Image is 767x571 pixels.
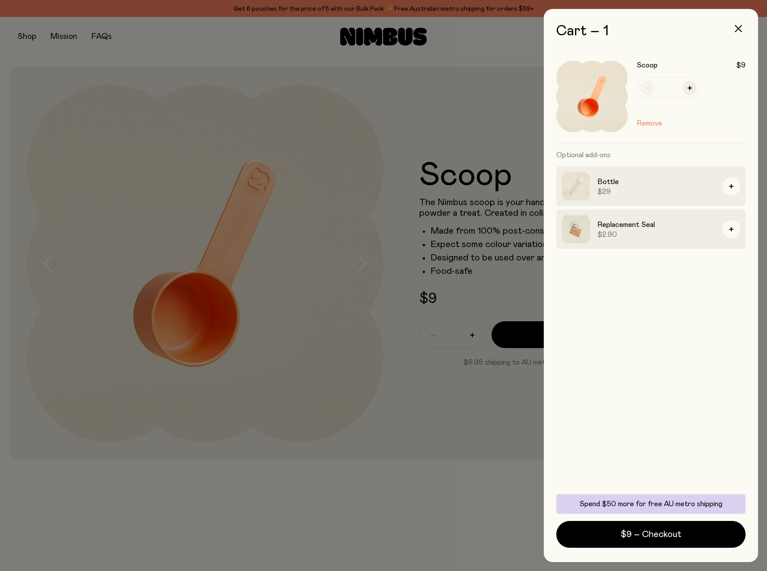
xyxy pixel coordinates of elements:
span: $2.90 [597,230,715,239]
h3: Scoop [637,61,658,70]
h2: Cart – 1 [556,23,746,39]
span: $29 [597,187,715,196]
span: $9 – Checkout [621,528,681,541]
button: $9 – Checkout [556,521,746,548]
span: $9 [736,61,746,70]
p: Spend $50 more for free AU metro shipping [562,500,740,508]
h3: Bottle [597,176,715,187]
h3: Optional add-ons [556,143,746,167]
h3: Replacement Seal [597,219,715,230]
button: Remove [637,118,662,129]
